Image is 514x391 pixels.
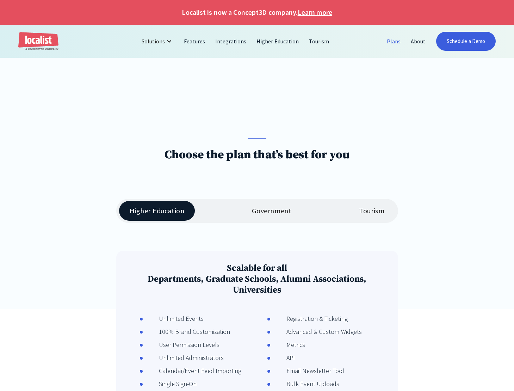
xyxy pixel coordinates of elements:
div: Bulk Event Uploads [271,379,340,389]
div: Calendar/Event Feed Importing [143,366,242,375]
div: 100% Brand Customization [143,327,230,336]
a: Integrations [210,33,252,50]
a: Schedule a Demo [436,32,496,51]
div: Higher Education [130,207,185,215]
div: Unlimited Events [143,314,204,323]
div: Unlimited Administrators [143,353,224,362]
div: Solutions [136,33,179,50]
div: Tourism [359,207,384,215]
div: Metrics [271,340,305,349]
h3: Scalable for all Departments, Graduate Schools, Alumni Associations, Universities [125,263,389,295]
div: Solutions [142,37,165,45]
div: User Permission Levels [143,340,220,349]
div: Advanced & Custom Widgets [271,327,362,336]
a: Plans [382,33,406,50]
h1: Choose the plan that’s best for you [165,148,350,162]
div: Email Newsletter Tool [271,366,345,375]
a: About [406,33,431,50]
a: home [18,32,58,51]
a: Tourism [304,33,334,50]
a: Learn more [298,7,332,18]
div: API [271,353,295,362]
a: Higher Education [252,33,304,50]
div: Single Sign-On [143,379,197,389]
a: Features [179,33,210,50]
div: Government [252,207,291,215]
div: Registration & Ticketing [271,314,348,323]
